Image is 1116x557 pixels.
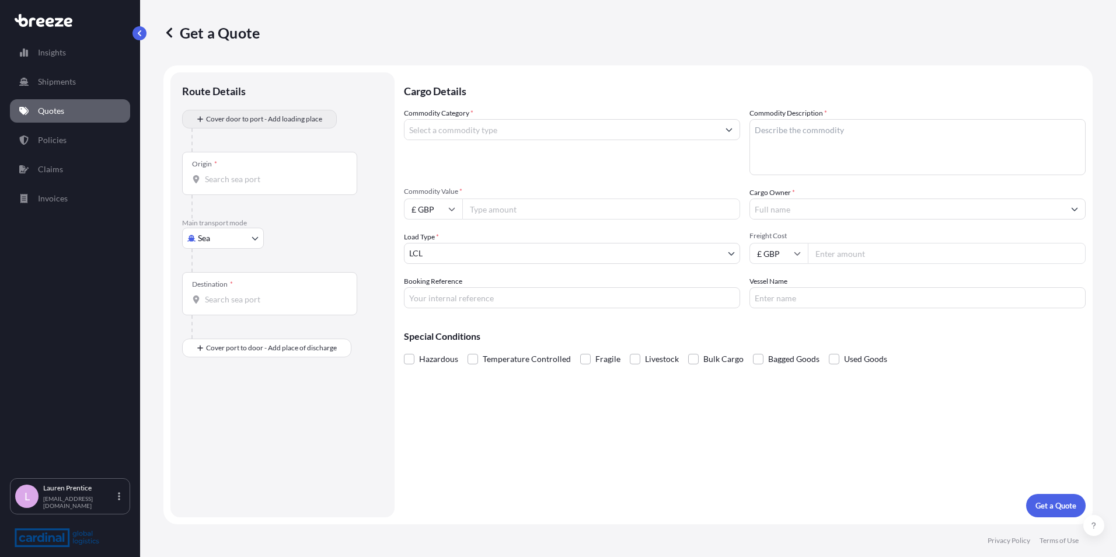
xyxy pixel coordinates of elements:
[43,495,116,509] p: [EMAIL_ADDRESS][DOMAIN_NAME]
[749,287,1086,308] input: Enter name
[25,490,30,502] span: L
[404,72,1086,107] p: Cargo Details
[205,294,343,305] input: Destination
[404,332,1086,341] p: Special Conditions
[645,350,679,368] span: Livestock
[10,70,130,93] a: Shipments
[1064,199,1085,220] button: Show suggestions
[38,47,66,58] p: Insights
[404,107,473,119] label: Commodity Category
[38,76,76,88] p: Shipments
[719,119,740,140] button: Show suggestions
[404,276,462,287] label: Booking Reference
[462,199,740,220] input: Type amount
[808,243,1086,264] input: Enter amount
[192,280,233,289] div: Destination
[43,483,116,493] p: Lauren Prentice
[182,218,383,228] p: Main transport mode
[404,187,740,196] span: Commodity Value
[38,163,63,175] p: Claims
[10,187,130,210] a: Invoices
[404,287,740,308] input: Your internal reference
[404,231,439,243] span: Load Type
[10,99,130,123] a: Quotes
[38,105,64,117] p: Quotes
[1026,494,1086,517] button: Get a Quote
[10,158,130,181] a: Claims
[409,248,423,259] span: LCL
[15,528,99,547] img: organization-logo
[595,350,620,368] span: Fragile
[703,350,744,368] span: Bulk Cargo
[749,187,795,199] label: Cargo Owner
[182,228,264,249] button: Select transport
[182,110,337,128] button: Cover door to port - Add loading place
[404,119,719,140] input: Select a commodity type
[1040,536,1079,545] a: Terms of Use
[749,276,787,287] label: Vessel Name
[749,231,1086,241] span: Freight Cost
[10,128,130,152] a: Policies
[988,536,1030,545] a: Privacy Policy
[38,193,68,204] p: Invoices
[844,350,887,368] span: Used Goods
[182,339,351,357] button: Cover port to door - Add place of discharge
[163,23,260,42] p: Get a Quote
[198,232,210,244] span: Sea
[10,41,130,64] a: Insights
[483,350,571,368] span: Temperature Controlled
[749,107,827,119] label: Commodity Description
[38,134,67,146] p: Policies
[192,159,217,169] div: Origin
[206,113,322,125] span: Cover door to port - Add loading place
[206,342,337,354] span: Cover port to door - Add place of discharge
[404,243,740,264] button: LCL
[419,350,458,368] span: Hazardous
[768,350,819,368] span: Bagged Goods
[750,199,1064,220] input: Full name
[182,84,246,98] p: Route Details
[205,173,343,185] input: Origin
[1035,500,1076,511] p: Get a Quote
